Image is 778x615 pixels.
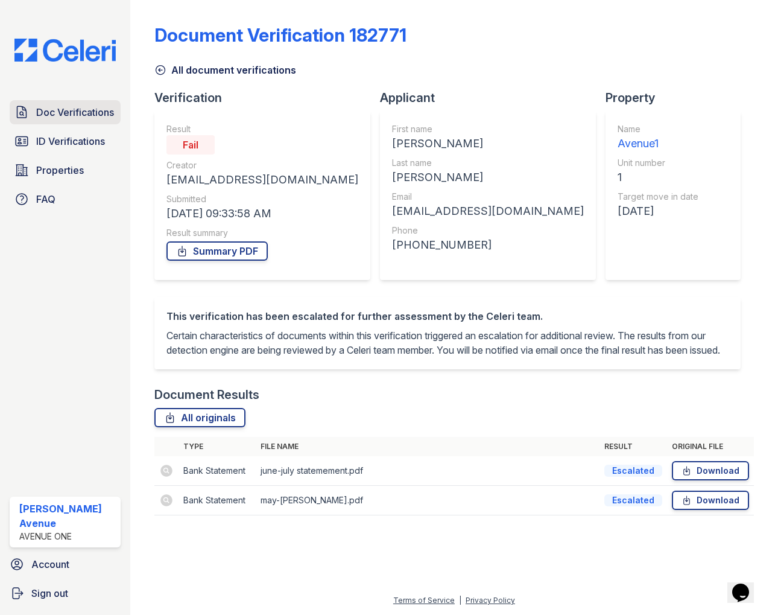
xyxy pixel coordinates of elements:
[10,187,121,211] a: FAQ
[154,408,245,427] a: All originals
[392,135,584,152] div: [PERSON_NAME]
[36,134,105,148] span: ID Verifications
[392,225,584,237] div: Phone
[36,192,55,206] span: FAQ
[179,486,256,515] td: Bank Statement
[19,531,116,543] div: Avenue One
[393,596,455,605] a: Terms of Service
[36,105,114,119] span: Doc Verifications
[256,437,599,456] th: File name
[618,135,698,152] div: Avenue1
[618,123,698,152] a: Name Avenue1
[5,552,125,576] a: Account
[5,39,125,62] img: CE_Logo_Blue-a8612792a0a2168367f1c8372b55b34899dd931a85d93a1a3d3e32e68fde9ad4.png
[166,159,358,171] div: Creator
[459,596,461,605] div: |
[154,24,406,46] div: Document Verification 182771
[727,567,766,603] iframe: chat widget
[618,157,698,169] div: Unit number
[672,491,749,510] a: Download
[667,437,754,456] th: Original file
[604,494,662,506] div: Escalated
[166,135,215,155] div: Fail
[256,456,599,486] td: june-july statemement.pdf
[618,169,698,186] div: 1
[392,237,584,253] div: [PHONE_NUMBER]
[10,158,121,182] a: Properties
[166,205,358,222] div: [DATE] 09:33:58 AM
[604,465,662,477] div: Escalated
[672,461,749,480] a: Download
[10,100,121,124] a: Doc Verifications
[380,89,606,106] div: Applicant
[256,486,599,515] td: may-[PERSON_NAME].pdf
[5,581,125,605] a: Sign out
[166,193,358,205] div: Submitted
[19,502,116,531] div: [PERSON_NAME] Avenue
[166,171,358,188] div: [EMAIL_ADDRESS][DOMAIN_NAME]
[36,163,84,177] span: Properties
[392,157,584,169] div: Last name
[166,328,729,357] p: Certain characteristics of documents within this verification triggered an escalation for additio...
[618,191,698,203] div: Target move in date
[166,309,729,323] div: This verification has been escalated for further assessment by the Celeri team.
[154,89,380,106] div: Verification
[31,586,68,601] span: Sign out
[31,557,69,572] span: Account
[10,129,121,153] a: ID Verifications
[599,437,667,456] th: Result
[392,123,584,135] div: First name
[606,89,750,106] div: Property
[392,191,584,203] div: Email
[154,63,296,77] a: All document verifications
[179,437,256,456] th: Type
[166,227,358,239] div: Result summary
[466,596,515,605] a: Privacy Policy
[154,386,259,403] div: Document Results
[618,203,698,220] div: [DATE]
[166,123,358,135] div: Result
[618,123,698,135] div: Name
[179,456,256,486] td: Bank Statement
[392,169,584,186] div: [PERSON_NAME]
[392,203,584,220] div: [EMAIL_ADDRESS][DOMAIN_NAME]
[166,241,268,261] a: Summary PDF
